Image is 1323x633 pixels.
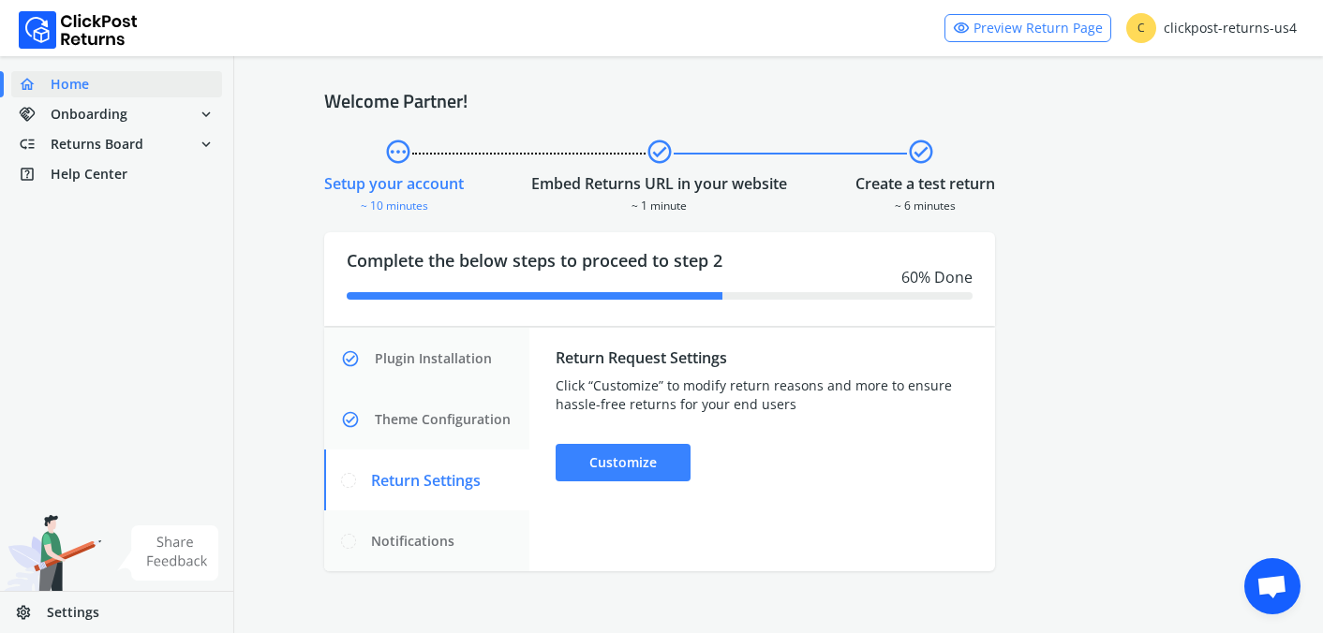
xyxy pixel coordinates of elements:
[15,599,47,626] span: settings
[51,75,89,94] span: Home
[855,172,995,195] div: Create a test return
[11,161,222,187] a: help_centerHelp Center
[117,525,219,581] img: share feedback
[556,346,969,369] div: Return Request Settings
[324,172,464,195] div: Setup your account
[51,105,127,124] span: Onboarding
[1126,13,1297,43] div: clickpost-returns-us4
[556,444,691,481] div: Customize
[1126,13,1156,43] span: C
[341,340,371,377] span: check_circle
[51,135,143,154] span: Returns Board
[19,161,51,187] span: help_center
[375,410,511,429] span: Theme Configuration
[531,195,787,213] div: ~ 1 minute
[347,266,973,288] div: 60 % Done
[324,232,995,326] div: Complete the below steps to proceed to step 2
[556,376,969,414] div: Click “Customize” to modify return reasons and more to ensure hassle-free returns for your end users
[51,165,127,184] span: Help Center
[375,349,492,368] span: Plugin Installation
[47,603,99,622] span: Settings
[341,401,371,438] span: check_circle
[19,131,51,157] span: low_priority
[855,195,995,213] div: ~ 6 minutes
[198,101,215,127] span: expand_more
[19,11,138,49] img: Logo
[531,172,787,195] div: Embed Returns URL in your website
[646,135,674,169] span: check_circle
[11,71,222,97] a: homeHome
[198,131,215,157] span: expand_more
[944,14,1111,42] a: visibilityPreview Return Page
[19,71,51,97] span: home
[953,15,970,41] span: visibility
[384,135,412,169] span: pending
[1244,558,1301,614] div: Open chat
[324,90,1233,112] h4: Welcome Partner!
[371,469,481,492] span: Return Settings
[19,101,51,127] span: handshake
[907,135,935,169] span: check_circle
[324,195,464,213] div: ~ 10 minutes
[371,532,454,551] span: Notifications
